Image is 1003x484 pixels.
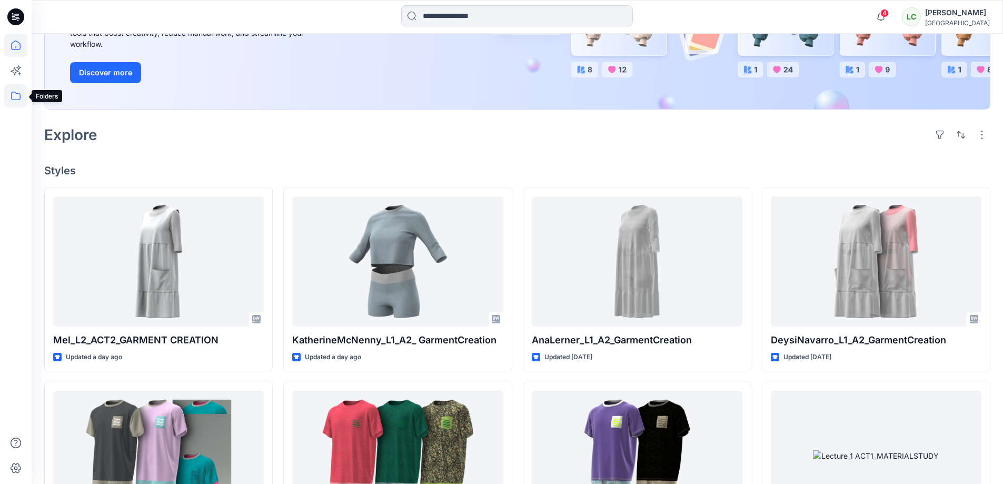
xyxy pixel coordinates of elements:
p: Updated [DATE] [544,352,592,363]
a: KatherineMcNenny_L1_A2_ GarmentCreation [292,196,503,327]
a: AnaLerner_L1_A2_GarmentCreation [532,196,742,327]
p: AnaLerner_L1_A2_GarmentCreation [532,333,742,348]
p: Mel_L2_ACT2_GARMENT CREATION [53,333,264,348]
div: [PERSON_NAME] [925,6,990,19]
h2: Explore [44,126,97,143]
div: LC [902,7,921,26]
a: DeysiNavarro_L1_A2_GarmentCreation [771,196,981,327]
h4: Styles [44,164,990,177]
p: KatherineMcNenny_L1_A2_ GarmentCreation [292,333,503,348]
div: [GEOGRAPHIC_DATA] [925,19,990,27]
a: Mel_L2_ACT2_GARMENT CREATION [53,196,264,327]
button: Discover more [70,62,141,83]
a: Discover more [70,62,307,83]
p: DeysiNavarro_L1_A2_GarmentCreation [771,333,981,348]
p: Updated [DATE] [783,352,831,363]
p: Updated a day ago [66,352,122,363]
p: Updated a day ago [305,352,361,363]
span: 4 [880,9,889,17]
